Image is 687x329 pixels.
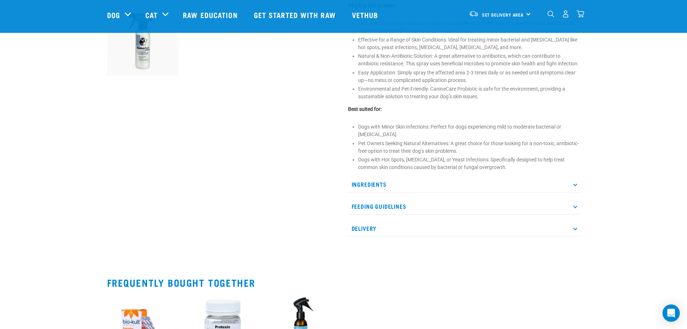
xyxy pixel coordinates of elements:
img: home-icon@2x.png [577,10,584,18]
p: Ingredients [348,176,580,192]
img: van-moving.png [469,10,479,17]
li: Environmental and Pet-Friendly: CanineCare Probiotic is safe for the environment, providing a sus... [358,85,580,100]
a: Dog [107,9,120,20]
a: Raw Education [176,0,246,29]
li: Effective for a Range of Skin Conditions: Ideal for treating minor bacterial and [MEDICAL_DATA] l... [358,36,580,51]
a: Vethub [345,0,387,29]
li: Dogs with Minor Skin Infections: Perfect for dogs experiencing mild to moderate bacterial or [MED... [358,123,580,138]
a: Get started with Raw [247,0,345,29]
h2: Frequently bought together [107,277,580,288]
li: Dogs with Hot Spots, [MEDICAL_DATA], or Yeast Infections: Specifically designed to help treat com... [358,156,580,171]
p: Delivery [348,220,580,237]
p: Feeding Guidelines [348,198,580,215]
img: Canine Care [107,4,179,75]
span: Set Delivery Area [482,13,524,16]
li: Natural & Non-Antibiotic Solution: A great alternative to antibiotics, which can contribute to an... [358,52,580,68]
li: Pet Owners Seeking Natural Alternatives: A great choice for those looking for a non-toxic, antibi... [358,140,580,155]
div: Open Intercom Messenger [662,304,680,322]
a: Cat [145,9,158,20]
strong: Best suited for: [348,106,382,112]
img: home-icon-1@2x.png [547,10,554,17]
img: user.png [562,10,569,18]
li: Easy Application: Simply spray the affected area 2-3 times daily or as needed until symptoms clea... [358,69,580,84]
